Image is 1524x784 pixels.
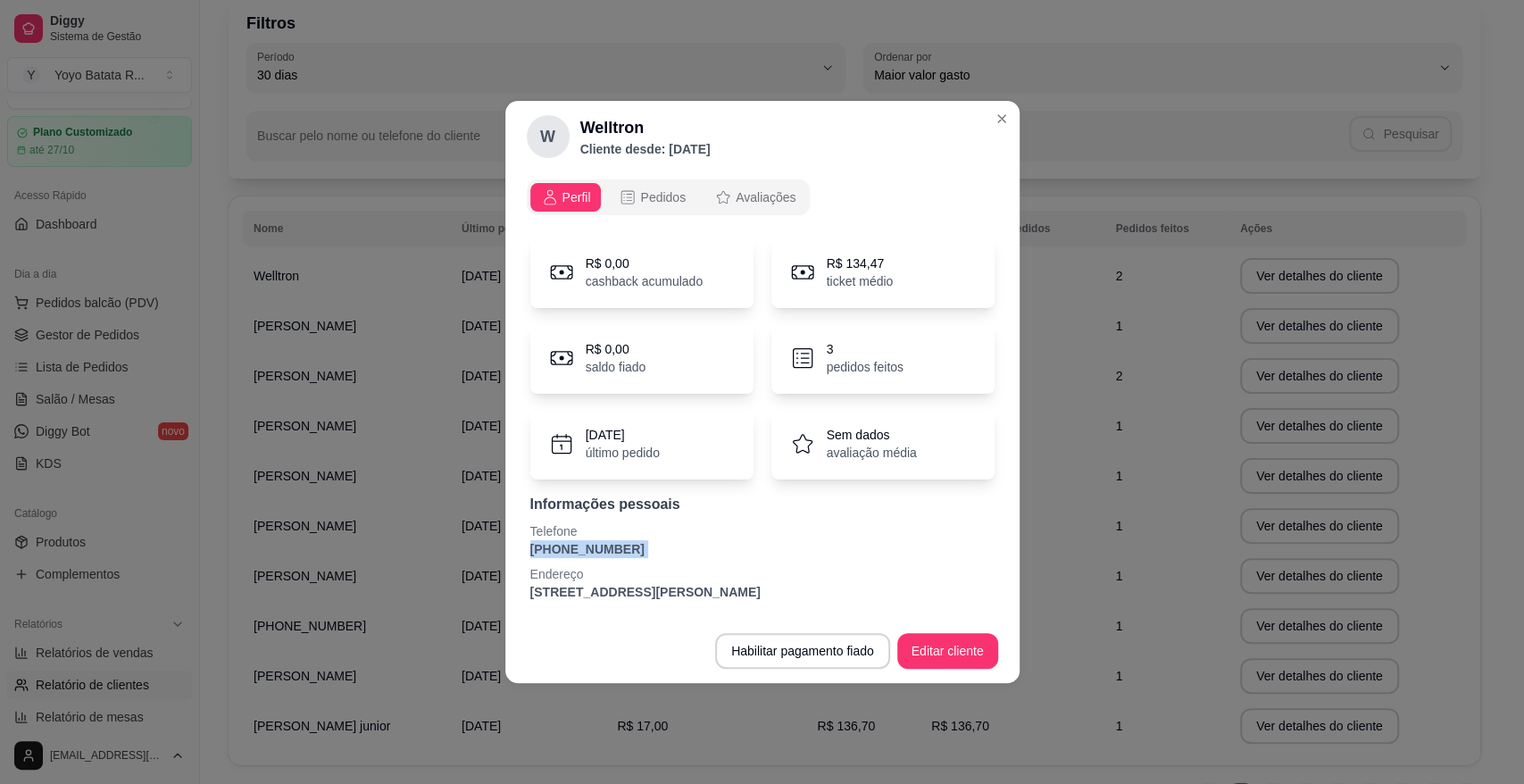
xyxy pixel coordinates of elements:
[897,633,998,669] button: Editar cliente
[530,540,995,558] p: [PHONE_NUMBER]
[530,583,995,601] p: [STREET_ADDRESS][PERSON_NAME]
[827,444,917,462] p: avaliação média
[530,494,995,515] p: Informações pessoais
[527,115,570,158] div: W
[586,254,704,272] p: R$ 0,00
[586,426,660,444] p: [DATE]
[827,340,904,358] p: 3
[586,358,646,376] p: saldo fiado
[715,633,890,669] button: Habilitar pagamento fiado
[827,272,894,290] p: ticket médio
[586,444,660,462] p: último pedido
[586,272,704,290] p: cashback acumulado
[562,188,591,206] span: Perfil
[527,179,998,215] div: opções
[580,140,711,158] p: Cliente desde: [DATE]
[530,565,995,583] p: Endereço
[827,358,904,376] p: pedidos feitos
[827,426,917,444] p: Sem dados
[987,104,1016,133] button: Close
[827,254,894,272] p: R$ 134,47
[530,522,995,540] p: Telefone
[586,340,646,358] p: R$ 0,00
[527,179,811,215] div: opções
[640,188,686,206] span: Pedidos
[580,115,711,140] h2: Welltron
[736,188,795,206] span: Avaliações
